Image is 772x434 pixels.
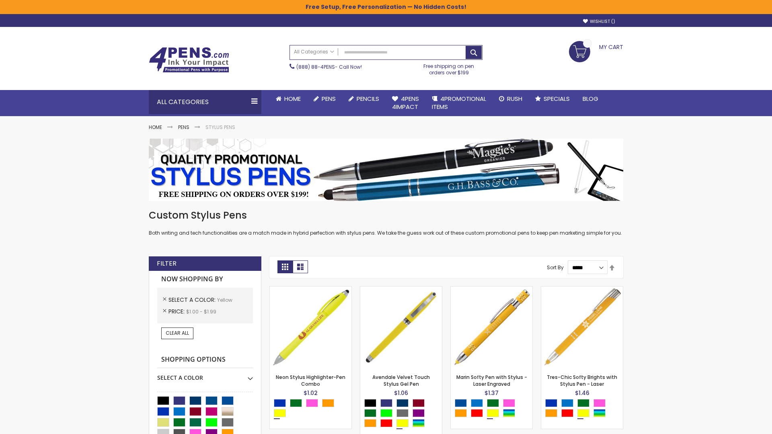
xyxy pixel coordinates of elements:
span: Blog [583,94,598,103]
div: Red [471,409,483,417]
a: Pencils [342,90,386,108]
span: $1.46 [575,389,589,397]
div: Purple [413,409,425,417]
div: Royal Blue [380,399,392,407]
div: Assorted [503,409,515,417]
div: Select A Color [274,399,351,419]
a: Tres-Chic Softy Brights with Stylus Pen - Laser [547,374,617,387]
label: Sort By [547,264,564,271]
span: All Categories [294,49,334,55]
div: Pink [593,399,606,407]
a: Avendale Velvet Touch Stylus Gel Pen [372,374,430,387]
a: Specials [529,90,576,108]
div: Both writing and tech functionalities are a match made in hybrid perfection with stylus pens. We ... [149,209,623,237]
div: Blue [274,399,286,407]
strong: Filter [157,259,177,268]
a: Blog [576,90,605,108]
img: 4Pens Custom Pens and Promotional Products [149,47,229,73]
strong: Shopping Options [157,351,253,368]
a: Clear All [161,328,193,339]
a: 4Pens4impact [386,90,425,116]
a: Neon Stylus Highlighter-Pen Combo-Yellow [270,286,351,293]
span: Pencils [357,94,379,103]
strong: Stylus Pens [205,124,235,131]
div: Yellow [396,419,409,427]
div: Navy Blue [396,399,409,407]
div: Select A Color [545,399,623,419]
a: Avendale Velvet Touch Stylus Gel Pen-Yellow [360,286,442,293]
span: $1.00 - $1.99 [186,308,216,315]
div: Green [364,409,376,417]
h1: Custom Stylus Pens [149,209,623,222]
div: Orange [364,419,376,427]
div: Grey [396,409,409,417]
div: Dark Blue [455,399,467,407]
span: $1.02 [304,389,318,397]
img: Stylus Pens [149,139,623,201]
div: Select A Color [455,399,532,419]
a: Marin Softy Pen with Stylus - Laser Engraved-Yellow [451,286,532,293]
div: Free shipping on pen orders over $199 [415,60,483,76]
a: Home [269,90,307,108]
a: Pens [307,90,342,108]
a: Wishlist [583,18,615,25]
div: Assorted [413,419,425,427]
a: Neon Stylus Highlighter-Pen Combo [276,374,345,387]
span: $1.06 [394,389,408,397]
span: Rush [507,94,522,103]
img: Avendale Velvet Touch Stylus Gel Pen-Yellow [360,287,442,368]
a: Rush [493,90,529,108]
span: - Call Now! [296,63,362,70]
a: 4PROMOTIONALITEMS [425,90,493,116]
div: Blue Light [561,399,573,407]
span: Select A Color [168,296,217,304]
img: Tres-Chic Softy Brights with Stylus Pen - Laser-Yellow [541,287,623,368]
div: Lime Green [380,409,392,417]
span: Clear All [166,330,189,336]
strong: Now Shopping by [157,271,253,288]
div: Pink [306,399,318,407]
div: Orange [545,409,557,417]
span: 4PROMOTIONAL ITEMS [432,94,486,111]
div: Select A Color [364,399,442,429]
span: Yellow [217,297,232,303]
span: $1.37 [485,389,499,397]
div: Green [577,399,589,407]
div: Assorted [593,409,606,417]
div: Green [487,399,499,407]
a: Home [149,124,162,131]
img: Marin Softy Pen with Stylus - Laser Engraved-Yellow [451,287,532,368]
div: Blue [545,399,557,407]
div: Select A Color [157,368,253,382]
a: Pens [178,124,189,131]
img: Neon Stylus Highlighter-Pen Combo-Yellow [270,287,351,368]
div: Green [290,399,302,407]
div: Red [561,409,573,417]
span: 4Pens 4impact [392,94,419,111]
div: Orange [455,409,467,417]
span: Pens [322,94,336,103]
div: Burgundy [413,399,425,407]
div: Pink [503,399,515,407]
span: Home [284,94,301,103]
div: Yellow [274,409,286,417]
div: Yellow [487,409,499,417]
div: Black [364,399,376,407]
div: Yellow [577,409,589,417]
a: Marin Softy Pen with Stylus - Laser Engraved [456,374,527,387]
div: Red [380,419,392,427]
div: Orange [322,399,334,407]
span: Specials [544,94,570,103]
div: Blue Light [471,399,483,407]
span: Price [168,307,186,315]
a: Tres-Chic Softy Brights with Stylus Pen - Laser-Yellow [541,286,623,293]
strong: Grid [277,260,293,273]
a: All Categories [290,45,338,59]
div: All Categories [149,90,261,114]
a: (888) 88-4PENS [296,63,335,70]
